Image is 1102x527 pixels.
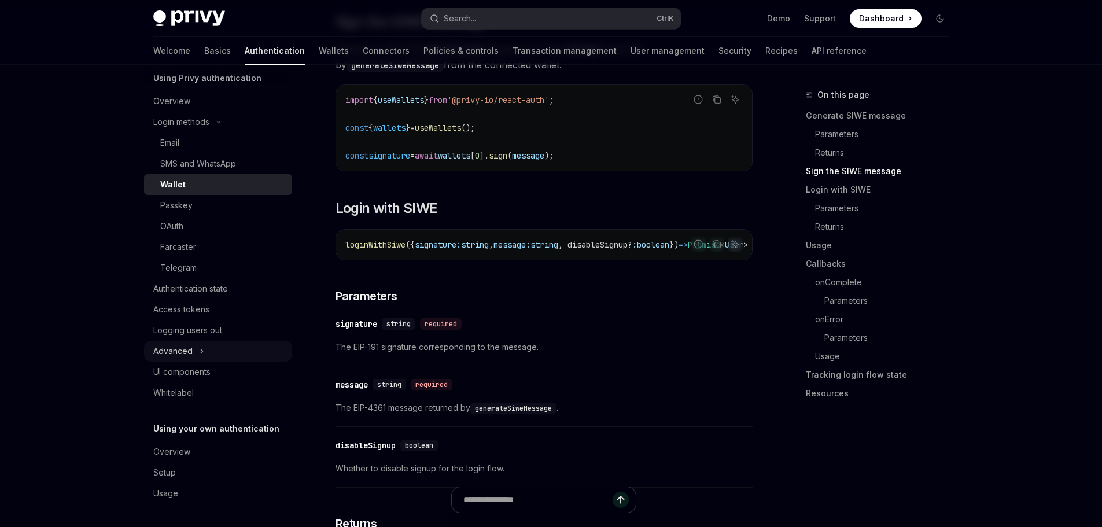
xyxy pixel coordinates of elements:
span: ({ [406,239,415,250]
span: = [410,123,415,133]
div: Logging users out [153,323,222,337]
button: Ask AI [728,237,743,252]
span: Dashboard [859,13,904,24]
a: Farcaster [144,237,292,257]
div: Farcaster [160,240,196,254]
button: Send message [613,492,629,508]
span: useWallets [415,123,461,133]
a: Wallets [319,37,349,65]
a: Overview [144,441,292,462]
span: : [632,239,637,250]
span: ]. [480,150,489,161]
span: boolean [405,441,433,450]
span: ( [507,150,512,161]
a: Support [804,13,836,24]
a: Parameters [806,199,959,218]
div: SMS and WhatsApp [160,157,236,171]
span: 0 [475,150,480,161]
span: const [345,123,368,133]
a: Sign the SIWE message [806,162,959,180]
a: Authentication [245,37,305,65]
a: API reference [812,37,867,65]
a: Access tokens [144,299,292,320]
a: Usage [806,236,959,255]
span: useWallets [378,95,424,105]
span: loginWithSiwe [345,239,406,250]
button: Toggle Advanced section [144,341,292,362]
a: Email [144,132,292,153]
a: Transaction management [513,37,617,65]
div: signature [336,318,377,330]
a: Overview [144,91,292,112]
span: > [743,239,748,250]
span: import [345,95,373,105]
button: Copy the contents from the code block [709,92,724,107]
button: Toggle Login methods section [144,112,292,132]
div: Login methods [153,115,209,129]
a: Telegram [144,257,292,278]
span: string [461,239,489,250]
a: Policies & controls [423,37,499,65]
span: Ctrl K [657,14,674,23]
button: Report incorrect code [691,237,706,252]
span: Parameters [336,288,397,304]
span: await [415,150,438,161]
span: (); [461,123,475,133]
button: Copy the contents from the code block [709,237,724,252]
a: UI components [144,362,292,382]
a: Parameters [806,292,959,310]
span: , [489,239,493,250]
span: The EIP-191 signature corresponding to the message. [336,340,753,354]
a: Security [718,37,751,65]
a: Tracking login flow state [806,366,959,384]
span: Whether to disable signup for the login flow. [336,462,753,476]
a: Logging users out [144,320,292,341]
a: Returns [806,143,959,162]
span: ); [544,150,554,161]
span: User [725,239,743,250]
a: OAuth [144,216,292,237]
div: Whitelabel [153,386,194,400]
span: wallets [373,123,406,133]
div: Overview [153,94,190,108]
div: required [411,379,452,390]
a: onComplete [806,273,959,292]
a: Recipes [765,37,798,65]
a: Parameters [806,125,959,143]
code: generateSiweMessage [470,403,556,414]
a: Welcome [153,37,190,65]
a: Basics [204,37,231,65]
a: Resources [806,384,959,403]
span: = [410,150,415,161]
a: Setup [144,462,292,483]
div: Search... [444,12,476,25]
a: User management [631,37,705,65]
a: Usage [144,483,292,504]
span: boolean [637,239,669,250]
a: Returns [806,218,959,236]
div: Setup [153,466,176,480]
span: On this page [817,88,869,102]
h5: Using your own authentication [153,422,279,436]
a: SMS and WhatsApp [144,153,292,174]
button: Open search [422,8,681,29]
span: message: [493,239,530,250]
span: The EIP-4361 message returned by . [336,401,753,415]
a: Generate SIWE message [806,106,959,125]
span: { [373,95,378,105]
span: => [679,239,688,250]
span: }) [669,239,679,250]
div: OAuth [160,219,183,233]
span: signature: [415,239,461,250]
a: Whitelabel [144,382,292,403]
div: required [420,318,462,330]
span: { [368,123,373,133]
span: wallets [438,150,470,161]
button: Ask AI [728,92,743,107]
div: Usage [153,487,178,500]
a: Wallet [144,174,292,195]
span: Promise [688,239,720,250]
span: [ [470,150,475,161]
div: Passkey [160,198,193,212]
span: const [345,150,368,161]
